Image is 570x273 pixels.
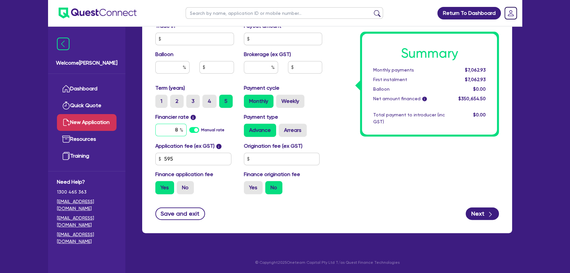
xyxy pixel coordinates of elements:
[465,77,486,82] span: $7,062.93
[502,5,519,22] a: Dropdown toggle
[279,124,307,137] label: Arrears
[368,95,450,102] div: Net amount financed
[57,189,117,196] span: 1300 465 363
[368,86,450,93] div: Balloon
[466,207,499,220] button: Next
[186,95,200,108] label: 3
[368,76,450,83] div: First instalment
[57,114,117,131] a: New Application
[57,231,117,245] a: [EMAIL_ADDRESS][DOMAIN_NAME]
[57,38,69,50] img: icon-menu-close
[155,170,213,178] label: Finance application fee
[177,181,194,194] label: No
[62,152,70,160] img: training
[155,84,185,92] label: Term (years)
[244,84,279,92] label: Payment cycle
[155,50,173,58] label: Balloon
[57,131,117,148] a: Resources
[368,111,450,125] div: Total payment to introducer (inc GST)
[155,113,196,121] label: Financier rate
[59,8,137,18] img: quest-connect-logo-blue
[422,97,427,102] span: i
[368,67,450,74] div: Monthly payments
[170,95,184,108] label: 2
[276,95,304,108] label: Weekly
[57,198,117,212] a: [EMAIL_ADDRESS][DOMAIN_NAME]
[244,181,263,194] label: Yes
[57,178,117,186] span: Need Help?
[244,50,291,58] label: Brokerage (ex GST)
[191,115,196,120] span: i
[62,118,70,126] img: new-application
[56,59,117,67] span: Welcome [PERSON_NAME]
[244,124,276,137] label: Advance
[465,67,486,73] span: $7,062.93
[155,181,174,194] label: Yes
[219,95,233,108] label: 5
[155,95,168,108] label: 1
[57,97,117,114] a: Quick Quote
[155,142,215,150] label: Application fee (ex GST)
[202,95,217,108] label: 4
[62,102,70,109] img: quick-quote
[265,181,282,194] label: No
[201,127,224,133] label: Manual rate
[57,215,117,228] a: [EMAIL_ADDRESS][DOMAIN_NAME]
[57,148,117,165] a: Training
[244,95,273,108] label: Monthly
[57,80,117,97] a: Dashboard
[473,112,486,117] span: $0.00
[62,135,70,143] img: resources
[216,144,221,149] span: i
[458,96,486,101] span: $350,654.50
[473,86,486,92] span: $0.00
[186,7,383,19] input: Search by name, application ID or mobile number...
[244,142,302,150] label: Origination fee (ex GST)
[155,207,205,220] button: Save and exit
[373,45,486,61] h1: Summary
[437,7,501,19] a: Return To Dashboard
[244,170,300,178] label: Finance origination fee
[138,259,517,265] p: © Copyright 2025 Oneteam Capital Pty Ltd T/as Quest Finance Technologies
[244,113,278,121] label: Payment type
